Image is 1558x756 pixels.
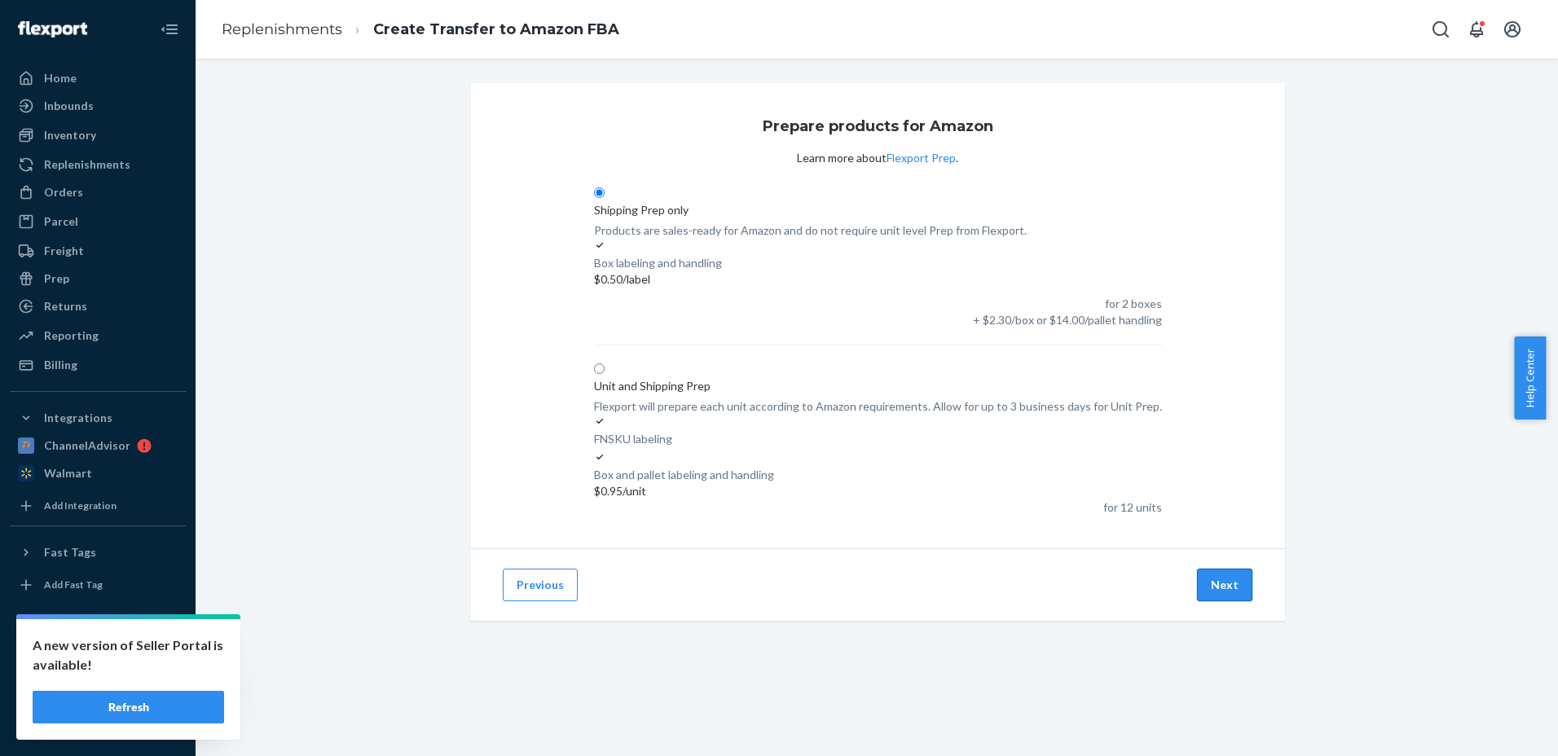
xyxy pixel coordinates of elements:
[1197,569,1252,601] button: Next
[594,398,1162,485] div: Flexport will prepare each unit according to Amazon requirements. Allow for up to 3 business days...
[1460,13,1493,46] button: Open notifications
[44,213,78,230] div: Parcel
[44,156,130,173] div: Replenishments
[44,437,130,454] div: ChannelAdvisor
[44,127,96,143] div: Inventory
[10,433,186,459] a: ChannelAdvisor
[10,460,186,486] a: Walmart
[10,293,186,319] a: Returns
[10,152,186,178] a: Replenishments
[10,493,186,519] a: Add Integration
[33,691,224,723] button: Refresh
[44,327,99,344] div: Reporting
[10,65,186,91] a: Home
[594,431,1162,447] div: FNSKU labeling
[44,499,117,512] div: Add Integration
[594,483,1162,499] div: $0.95 /unit
[10,710,186,736] button: Give Feedback
[594,255,1162,271] div: Box labeling and handling
[44,578,103,591] div: Add Fast Tag
[1496,13,1529,46] button: Open account menu
[153,13,186,46] button: Close Navigation
[44,243,84,259] div: Freight
[10,627,186,653] a: Settings
[594,202,689,218] div: Shipping Prep only
[594,378,711,394] div: Unit and Shipping Prep
[594,499,1162,516] div: for 12 units
[33,635,224,675] p: A new version of Seller Portal is available!
[10,539,186,565] button: Fast Tags
[44,544,96,560] div: Fast Tags
[10,238,186,264] a: Freight
[10,655,186,681] a: Talk to Support
[44,357,77,373] div: Billing
[10,266,186,292] a: Prep
[594,222,1162,273] div: Products are sales-ready for Amazon and do not require unit level Prep from Flexport.
[10,323,186,349] a: Reporting
[797,150,958,166] div: Learn more about .
[373,20,619,38] a: Create Transfer to Amazon FBA
[887,151,956,165] a: Flexport Prep
[1424,13,1457,46] button: Open Search Box
[10,179,186,205] a: Orders
[10,352,186,378] a: Billing
[44,184,83,200] div: Orders
[594,312,1162,328] div: + $2.30/box or $14.00/pallet handling
[222,20,342,38] a: Replenishments
[10,93,186,119] a: Inbounds
[209,6,632,54] ol: breadcrumbs
[594,363,605,374] input: Unit and Shipping Prep
[44,465,92,481] div: Walmart
[594,271,1162,288] p: $0.50/label
[44,70,77,86] div: Home
[44,298,87,314] div: Returns
[10,209,186,235] a: Parcel
[10,122,186,148] a: Inventory
[763,116,993,137] h3: Prepare products for Amazon
[594,467,1162,483] div: Box and pallet labeling and handling
[44,410,112,426] div: Integrations
[10,683,186,709] a: Help Center
[1514,336,1546,420] button: Help Center
[44,270,69,287] div: Prep
[44,98,94,114] div: Inbounds
[18,21,87,37] img: Flexport logo
[10,405,186,431] button: Integrations
[594,296,1162,312] div: for 2 boxes
[10,572,186,598] a: Add Fast Tag
[594,187,605,198] input: Shipping Prep only
[503,569,578,601] button: Previous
